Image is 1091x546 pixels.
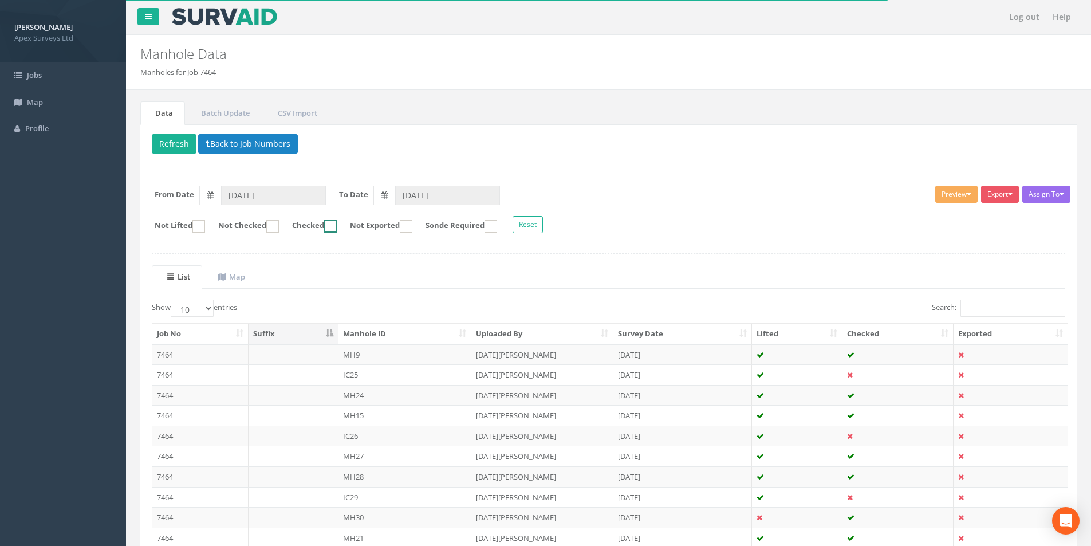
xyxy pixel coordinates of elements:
[140,46,918,61] h2: Manhole Data
[25,123,49,133] span: Profile
[338,507,472,528] td: MH30
[152,300,237,317] label: Show entries
[338,405,472,426] td: MH15
[338,446,472,466] td: MH27
[338,344,472,365] td: MH9
[752,324,843,344] th: Lifted: activate to sort column ascending
[155,189,194,200] label: From Date
[338,426,472,446] td: IC26
[935,186,978,203] button: Preview
[1022,186,1070,203] button: Assign To
[152,507,249,528] td: 7464
[338,364,472,385] td: IC25
[152,324,249,344] th: Job No: activate to sort column ascending
[471,385,613,406] td: [DATE][PERSON_NAME]
[167,272,190,282] uib-tab-heading: List
[613,426,752,446] td: [DATE]
[140,67,216,78] li: Manholes for Job 7464
[152,466,249,487] td: 7464
[152,487,249,508] td: 7464
[471,426,613,446] td: [DATE][PERSON_NAME]
[613,324,752,344] th: Survey Date: activate to sort column ascending
[171,300,214,317] select: Showentries
[842,324,954,344] th: Checked: activate to sort column ascending
[152,426,249,446] td: 7464
[207,220,279,233] label: Not Checked
[14,22,73,32] strong: [PERSON_NAME]
[152,134,196,154] button: Refresh
[932,300,1065,317] label: Search:
[613,446,752,466] td: [DATE]
[27,97,43,107] span: Map
[218,272,245,282] uib-tab-heading: Map
[338,220,412,233] label: Not Exported
[613,487,752,508] td: [DATE]
[471,405,613,426] td: [DATE][PERSON_NAME]
[513,216,543,233] button: Reset
[152,265,202,289] a: List
[203,265,257,289] a: Map
[613,385,752,406] td: [DATE]
[27,70,42,80] span: Jobs
[613,405,752,426] td: [DATE]
[981,186,1019,203] button: Export
[960,300,1065,317] input: Search:
[471,344,613,365] td: [DATE][PERSON_NAME]
[281,220,337,233] label: Checked
[395,186,500,205] input: To Date
[14,33,112,44] span: Apex Surveys Ltd
[954,324,1068,344] th: Exported: activate to sort column ascending
[221,186,326,205] input: From Date
[471,446,613,466] td: [DATE][PERSON_NAME]
[613,364,752,385] td: [DATE]
[414,220,497,233] label: Sonde Required
[471,324,613,344] th: Uploaded By: activate to sort column ascending
[198,134,298,154] button: Back to Job Numbers
[140,101,185,125] a: Data
[613,344,752,365] td: [DATE]
[471,364,613,385] td: [DATE][PERSON_NAME]
[152,364,249,385] td: 7464
[14,19,112,43] a: [PERSON_NAME] Apex Surveys Ltd
[152,344,249,365] td: 7464
[338,487,472,508] td: IC29
[143,220,205,233] label: Not Lifted
[613,507,752,528] td: [DATE]
[613,466,752,487] td: [DATE]
[152,385,249,406] td: 7464
[338,466,472,487] td: MH28
[338,385,472,406] td: MH24
[471,466,613,487] td: [DATE][PERSON_NAME]
[152,405,249,426] td: 7464
[152,446,249,466] td: 7464
[249,324,338,344] th: Suffix: activate to sort column descending
[339,189,368,200] label: To Date
[471,507,613,528] td: [DATE][PERSON_NAME]
[471,487,613,508] td: [DATE][PERSON_NAME]
[1052,507,1080,535] div: Open Intercom Messenger
[186,101,262,125] a: Batch Update
[338,324,472,344] th: Manhole ID: activate to sort column ascending
[263,101,329,125] a: CSV Import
